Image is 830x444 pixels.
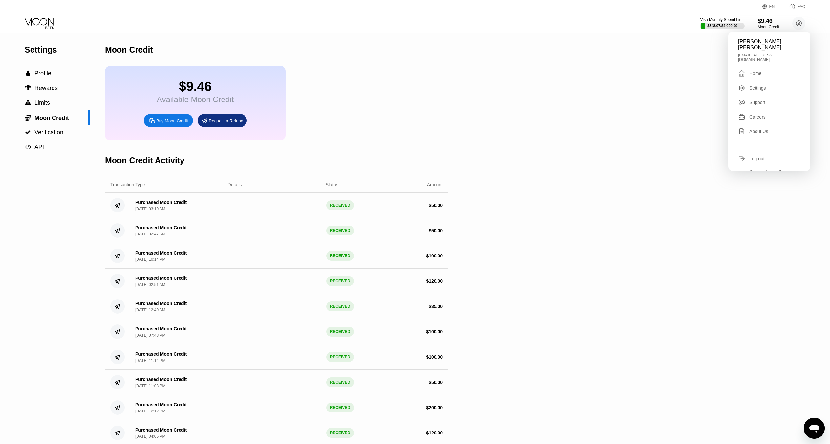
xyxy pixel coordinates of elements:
span: Limits [34,100,50,106]
div: Purchased Moon Credit [135,427,187,433]
div: Settings [738,84,800,92]
div: Transaction Type [110,182,145,187]
div: $ 50.00 [429,228,443,233]
div: Support [749,100,765,105]
span:  [25,129,31,135]
div: FAQ [798,4,805,9]
iframe: Кнопка запуска окна обмена сообщениями [804,418,825,439]
div: Careers [738,113,800,121]
div: Home [738,69,800,77]
div: About Us [749,129,768,134]
div: FAQ [782,3,805,10]
div: About Us [738,128,800,135]
span: Rewards [34,85,58,91]
div: Terms [779,170,788,174]
div: Purchased Moon Credit [135,301,187,306]
span: Profile [34,70,51,77]
div: RECEIVED [326,251,354,261]
div: $ 35.00 [429,304,443,309]
div: $9.46 [758,18,779,25]
div: RECEIVED [326,352,354,362]
div: [DATE] 12:49 AM [135,308,165,312]
div: [PERSON_NAME] [PERSON_NAME] [738,39,800,51]
div: $ 120.00 [426,430,443,435]
div: $ 100.00 [426,329,443,334]
div: RECEIVED [326,403,354,412]
div: Support [738,99,800,106]
div: Privacy policy [750,170,770,174]
div: Visa Monthly Spend Limit$348.07/$4,000.00 [700,17,744,29]
div: Purchased Moon Credit [135,250,187,255]
div: $ 120.00 [426,278,443,284]
div: RECEIVED [326,301,354,311]
span: Moon Credit [34,115,69,121]
div: EN [762,3,782,10]
div: Purchased Moon Credit [135,377,187,382]
div: [DATE] 07:48 PM [135,333,165,338]
div:  [738,69,745,77]
div: Settings [749,85,766,91]
div: [DATE] 04:06 PM [135,434,165,439]
span: Verification [34,129,63,136]
div: $9.46 [157,79,234,94]
div: $ 50.00 [429,203,443,208]
div: $ 100.00 [426,253,443,258]
div: Settings [25,45,90,55]
div: Purchased Moon Credit [135,200,187,205]
div: Request a Refund [198,114,247,127]
div: Details [228,182,242,187]
div: $ 100.00 [426,354,443,360]
div: RECEIVED [326,276,354,286]
div: RECEIVED [326,226,354,235]
span:  [25,114,31,121]
span:  [25,100,31,106]
span:  [25,144,31,150]
div: [DATE] 11:03 PM [135,384,165,388]
div: Home [749,71,761,76]
div: [EMAIL_ADDRESS][DOMAIN_NAME] [738,53,800,62]
div: Moon Credit [105,45,153,55]
div: [DATE] 11:14 PM [135,358,165,363]
div: $9.46Moon Credit [758,18,779,29]
div: $ 50.00 [429,380,443,385]
div: Log out [738,155,800,162]
span: API [34,144,44,150]
div: Moon Credit Activity [105,156,184,165]
div: Purchased Moon Credit [135,276,187,281]
div: Status [326,182,339,187]
div: RECEIVED [326,200,354,210]
span:  [25,85,31,91]
div: Buy Moon Credit [144,114,193,127]
div: Buy Moon Credit [156,118,188,123]
div:  [25,70,31,76]
div: RECEIVED [326,327,354,337]
div: Purchased Moon Credit [135,326,187,331]
div: [DATE] 03:19 AM [135,207,165,211]
div: Available Moon Credit [157,95,234,104]
div: $ 200.00 [426,405,443,410]
div: EN [769,4,775,9]
div: Visa Monthly Spend Limit [700,17,744,22]
div: Amount [427,182,443,187]
div: Careers [749,114,766,120]
div: [DATE] 12:12 PM [135,409,165,413]
div: Purchased Moon Credit [135,402,187,407]
span:  [26,70,30,76]
div: Moon Credit [758,25,779,29]
div: Request a Refund [209,118,243,123]
div: [DATE] 02:47 AM [135,232,165,236]
div: RECEIVED [326,428,354,438]
div: Log out [749,156,765,161]
div: RECEIVED [326,377,354,387]
div: $348.07 / $4,000.00 [707,24,737,28]
div: Purchased Moon Credit [135,351,187,357]
div: Purchased Moon Credit [135,225,187,230]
